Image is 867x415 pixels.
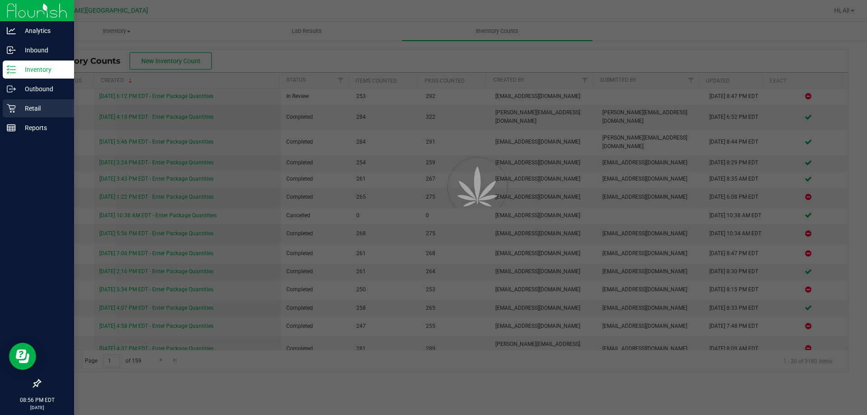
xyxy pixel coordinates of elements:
p: 08:56 PM EDT [4,396,70,404]
p: Inventory [16,64,70,75]
p: Analytics [16,25,70,36]
iframe: Resource center [9,343,36,370]
p: Inbound [16,45,70,56]
inline-svg: Outbound [7,84,16,93]
inline-svg: Reports [7,123,16,132]
inline-svg: Analytics [7,26,16,35]
p: Outbound [16,84,70,94]
p: Retail [16,103,70,114]
p: [DATE] [4,404,70,411]
inline-svg: Retail [7,104,16,113]
p: Reports [16,122,70,133]
inline-svg: Inbound [7,46,16,55]
inline-svg: Inventory [7,65,16,74]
